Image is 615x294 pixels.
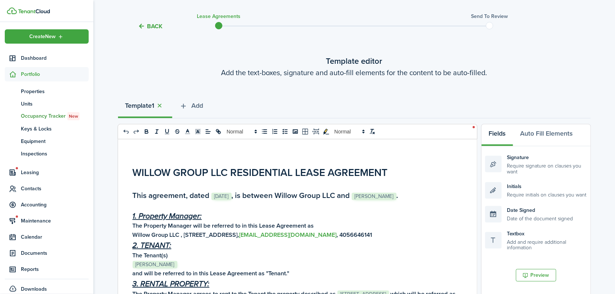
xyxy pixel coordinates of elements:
a: [EMAIL_ADDRESS][DOMAIN_NAME] [239,230,337,239]
button: image [290,127,301,136]
button: clean [367,127,378,136]
button: Back [138,22,163,30]
a: Equipment [5,135,89,147]
span: Inspections [21,150,89,158]
button: list: bullet [259,127,270,136]
u: 1. Property Manager: [133,210,202,221]
button: underline [162,127,172,136]
span: Keys & Locks [21,125,89,133]
wizard-step-header-description: Add the text-boxes, signature and auto-fill elements for the content to be auto-filled. [118,67,591,78]
span: Create New [30,34,56,39]
button: bold [141,127,152,136]
span: Maintenance [21,217,89,225]
button: Add [172,96,211,118]
h3: The Property Manager will be referred to in this Lease Agreement as [133,221,457,231]
a: Dashboard [5,51,89,65]
wizard-step-header-title: Template editor [118,55,591,67]
span: Equipment [21,137,89,145]
button: Auto Fill Elements [513,124,580,146]
strong: WILLOW GROUP LLC RESIDENTIAL LEASE AGREEMENT [133,165,388,180]
img: TenantCloud [7,7,17,14]
a: Properties [5,85,89,98]
button: list: ordered [270,127,280,136]
h2: This agreement, dated ﻿﻿﻿ ﻿﻿﻿, is between Willow Group LLC and ﻿﻿﻿ . [133,190,457,201]
button: italic [152,127,162,136]
span: [PERSON_NAME] [352,193,397,200]
span: New [69,113,78,120]
strong: 1 [152,101,155,111]
span: Accounting [21,201,89,209]
button: Preview [516,269,556,282]
strong: Template [125,101,152,111]
h3: The Tenant(s) [133,251,457,260]
u: 2. TENANT: [133,239,172,251]
span: Units [21,100,89,108]
span: Downloads [21,285,47,293]
button: strike [172,127,183,136]
h3: and will be referred to in this Lease Agreement as "Tenant." [133,269,457,278]
span: Portfolio [21,70,89,78]
button: redo: redo [131,127,141,136]
span: Calendar [21,233,89,241]
span: Leasing [21,169,89,176]
button: list: check [280,127,290,136]
a: Units [5,98,89,110]
img: TenantCloud [18,9,50,14]
button: undo: undo [121,127,131,136]
span: Contacts [21,185,89,192]
span: Documents [21,249,89,257]
span: Occupancy Tracker [21,112,89,120]
a: Keys & Locks [5,122,89,135]
button: toggleMarkYellow: markYellow [321,127,331,136]
span: Reports [21,265,89,273]
a: Inspections [5,147,89,160]
h3: Lease Agreements [197,12,240,20]
span: Dashboard [21,54,89,62]
u: 3. RENTAL PROPERTY: [133,278,210,289]
h3: Willow Group LLC , [STREET_ADDRESS], , 4056646141 [133,231,457,240]
button: Fields [482,124,513,146]
button: Close tab [155,102,165,110]
a: Occupancy TrackerNew [5,110,89,122]
span: Add [192,101,203,111]
button: table-better [301,127,311,136]
span: Properties [21,88,89,95]
button: pageBreak [311,127,321,136]
a: Reports [5,262,89,276]
h3: Send to review [471,12,508,20]
button: Open menu [5,29,89,44]
button: link [213,127,224,136]
span: [PERSON_NAME] [133,261,177,268]
span: [DATE] [211,193,232,200]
